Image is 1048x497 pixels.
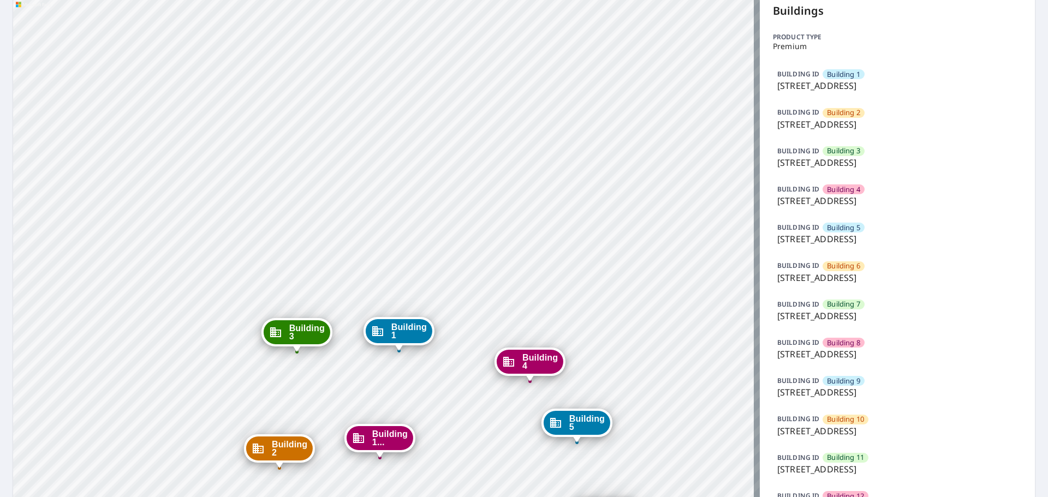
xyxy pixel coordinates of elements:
p: [STREET_ADDRESS] [777,424,1017,438]
p: BUILDING ID [777,223,819,232]
div: Dropped pin, building Building 16, Commercial property, 3195 Westwood Court Boulder, CO 80304 [344,424,415,458]
p: [STREET_ADDRESS] [777,156,1017,169]
span: Building 11 [827,452,864,463]
span: Building 2 [827,107,860,118]
p: BUILDING ID [777,107,819,117]
span: Building 3 [827,146,860,156]
span: Building 5 [827,223,860,233]
div: Dropped pin, building Building 4, Commercial property, 3195 Westwood Court Boulder, CO 80304 [495,348,565,381]
span: Building 9 [827,376,860,386]
p: [STREET_ADDRESS] [777,232,1017,245]
div: Dropped pin, building Building 5, Commercial property, 3195 Westwood Court Boulder, CO 80304 [541,409,612,442]
span: Building 2 [272,440,307,457]
p: [STREET_ADDRESS] [777,386,1017,399]
p: Buildings [773,3,1022,19]
div: Dropped pin, building Building 2, Commercial property, 3195 Westwood Court Boulder, CO 80304 [244,434,315,468]
span: Building 10 [827,414,864,424]
p: BUILDING ID [777,300,819,309]
div: Dropped pin, building Building 1, Commercial property, 3195 Westwood Court Boulder, CO 80304 [364,317,434,351]
span: Building 4 [522,354,558,370]
p: [STREET_ADDRESS] [777,194,1017,207]
p: BUILDING ID [777,338,819,347]
span: Building 8 [827,338,860,348]
span: Building 3 [289,324,325,340]
span: Building 4 [827,184,860,195]
p: [STREET_ADDRESS] [777,79,1017,92]
p: BUILDING ID [777,414,819,423]
p: BUILDING ID [777,146,819,155]
p: BUILDING ID [777,453,819,462]
span: Building 7 [827,299,860,309]
span: Building 1... [372,430,408,446]
p: Premium [773,42,1022,51]
span: Building 1 [827,69,860,80]
p: BUILDING ID [777,69,819,79]
p: [STREET_ADDRESS] [777,463,1017,476]
p: [STREET_ADDRESS] [777,309,1017,322]
p: [STREET_ADDRESS] [777,348,1017,361]
div: Dropped pin, building Building 3, Commercial property, 3195 Westwood Court Boulder, CO 80304 [261,318,332,352]
p: BUILDING ID [777,261,819,270]
span: Building 1 [391,323,427,339]
span: Building 5 [569,415,605,431]
p: [STREET_ADDRESS] [777,118,1017,131]
p: BUILDING ID [777,184,819,194]
p: Product type [773,32,1022,42]
p: BUILDING ID [777,376,819,385]
span: Building 6 [827,261,860,271]
p: [STREET_ADDRESS] [777,271,1017,284]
